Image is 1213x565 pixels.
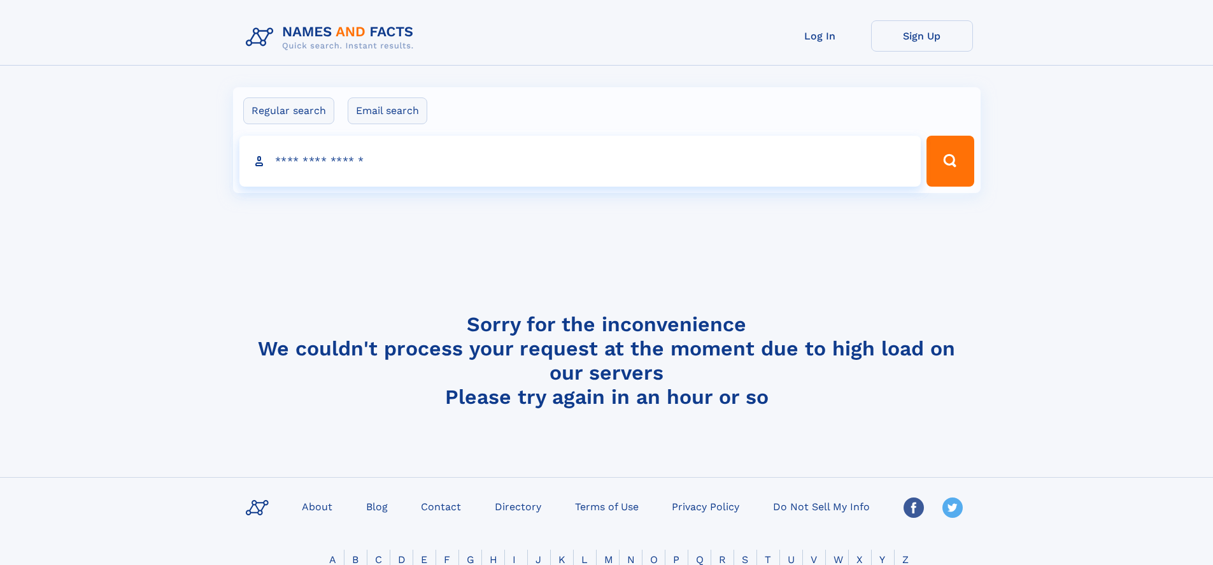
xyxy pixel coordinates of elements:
a: Do Not Sell My Info [768,497,875,515]
label: Regular search [243,97,334,124]
a: Directory [490,497,546,515]
a: Contact [416,497,466,515]
a: Log In [769,20,871,52]
img: Logo Names and Facts [241,20,424,55]
a: Sign Up [871,20,973,52]
a: Blog [361,497,393,515]
a: Privacy Policy [667,497,744,515]
a: Terms of Use [570,497,644,515]
input: search input [239,136,921,187]
label: Email search [348,97,427,124]
img: Twitter [942,497,963,518]
a: About [297,497,337,515]
img: Facebook [904,497,924,518]
h4: Sorry for the inconvenience We couldn't process your request at the moment due to high load on ou... [241,312,973,409]
button: Search Button [926,136,974,187]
